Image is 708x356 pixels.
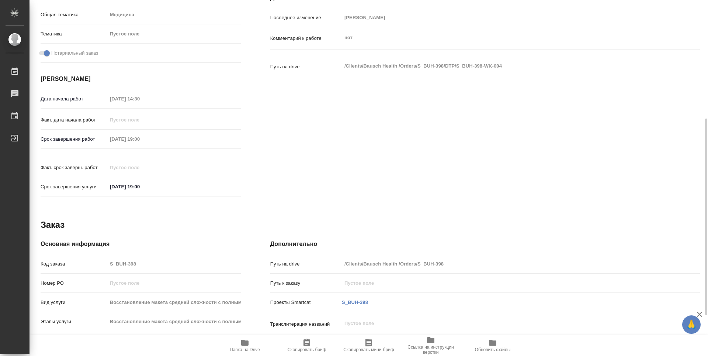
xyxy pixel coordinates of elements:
[270,299,342,306] p: Проекты Smartcat
[51,49,98,57] span: Нотариальный заказ
[214,335,276,356] button: Папка на Drive
[270,321,342,328] p: Транслитерация названий
[41,95,107,103] p: Дата начала работ
[41,260,107,268] p: Код заказа
[342,31,664,44] textarea: нот
[107,259,241,269] input: Пустое поле
[230,347,260,352] span: Папка на Drive
[338,335,400,356] button: Скопировать мини-бриф
[41,11,107,18] p: Общая тематика
[400,335,462,356] button: Ссылка на инструкции верстки
[107,278,241,288] input: Пустое поле
[682,315,701,334] button: 🙏
[41,240,241,249] h4: Основная информация
[41,116,107,124] p: Факт. дата начала работ
[41,183,107,191] p: Срок завершения услуги
[41,280,107,287] p: Номер РО
[270,14,342,21] p: Последнее изменение
[107,93,172,104] input: Пустое поле
[107,162,172,173] input: Пустое поле
[404,345,457,355] span: Ссылка на инструкции верстки
[270,260,342,268] p: Путь на drive
[276,335,338,356] button: Скопировать бриф
[41,318,107,325] p: Этапы услуги
[270,240,700,249] h4: Дополнительно
[107,297,241,308] input: Пустое поле
[342,60,664,72] textarea: /Clients/Bausch Health /Orders/S_BUH-398/DTP/S_BUH-398-WK-004
[342,299,368,305] a: S_BUH-398
[685,317,698,332] span: 🙏
[342,278,664,288] input: Пустое поле
[107,8,241,21] div: Медицина
[475,347,511,352] span: Обновить файлы
[107,134,172,144] input: Пустое поле
[270,35,342,42] p: Комментарий к работе
[342,259,664,269] input: Пустое поле
[107,28,241,40] div: Пустое поле
[343,347,394,352] span: Скопировать мини-бриф
[270,280,342,287] p: Путь к заказу
[107,181,172,192] input: ✎ Введи что-нибудь
[270,63,342,71] p: Путь на drive
[342,12,664,23] input: Пустое поле
[462,335,524,356] button: Обновить файлы
[107,114,172,125] input: Пустое поле
[107,316,241,327] input: Пустое поле
[41,75,241,83] h4: [PERSON_NAME]
[41,164,107,171] p: Факт. срок заверш. работ
[110,30,232,38] div: Пустое поле
[287,347,326,352] span: Скопировать бриф
[41,299,107,306] p: Вид услуги
[41,30,107,38] p: Тематика
[41,136,107,143] p: Срок завершения работ
[41,219,65,231] h2: Заказ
